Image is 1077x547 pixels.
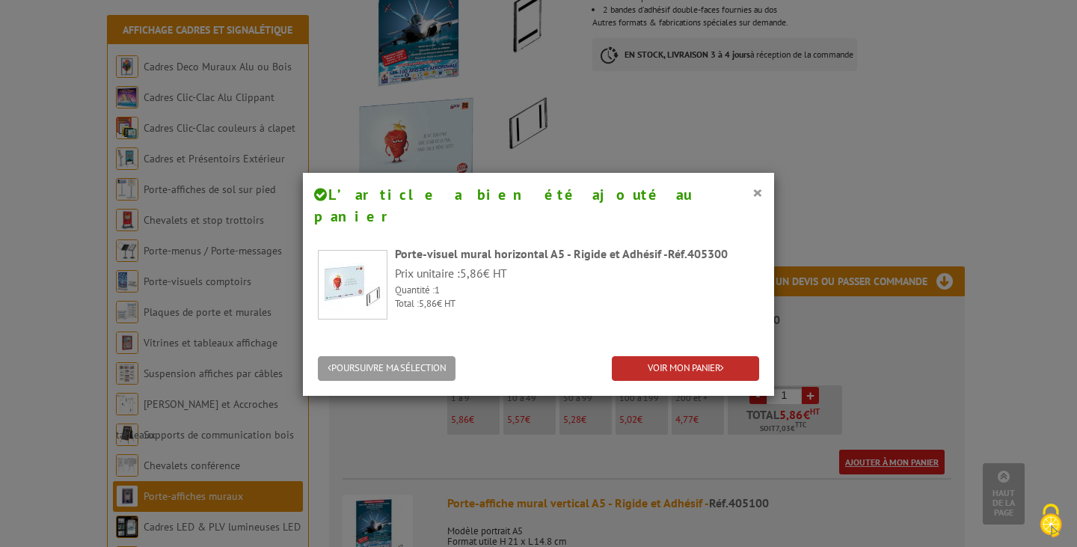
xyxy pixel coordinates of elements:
[668,246,728,261] span: Réf.405300
[419,297,437,310] span: 5,86
[314,184,763,227] h4: L’article a bien été ajouté au panier
[1032,502,1070,540] img: Cookies (fenêtre modale)
[1025,496,1077,547] button: Cookies (fenêtre modale)
[752,183,763,202] button: ×
[460,266,483,281] span: 5,86
[318,356,455,381] button: POURSUIVRE MA SÉLECTION
[435,284,440,296] span: 1
[395,284,759,298] p: Quantité :
[612,356,759,381] a: VOIR MON PANIER
[395,297,759,311] p: Total : € HT
[395,245,759,263] div: Porte-visuel mural horizontal A5 - Rigide et Adhésif -
[395,265,759,282] p: Prix unitaire : € HT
